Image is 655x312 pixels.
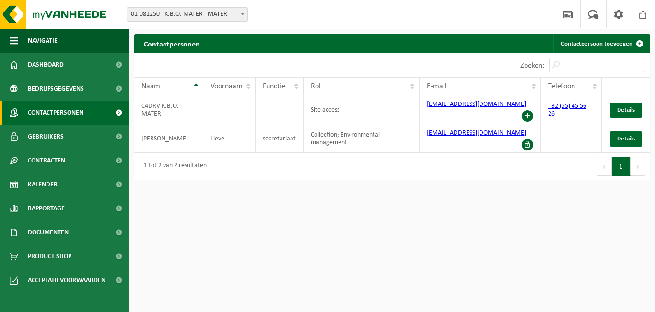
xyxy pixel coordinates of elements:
span: Gebruikers [28,125,64,149]
span: Naam [141,82,160,90]
a: Details [610,131,642,147]
a: Contactpersoon toevoegen [553,34,649,53]
span: 01-081250 - K.B.O.-MATER - MATER [127,8,247,21]
a: [EMAIL_ADDRESS][DOMAIN_NAME] [427,101,526,108]
span: Rapportage [28,196,65,220]
span: Details [617,136,635,142]
td: Lieve [203,124,255,153]
label: Zoeken: [520,62,544,69]
span: Voornaam [211,82,243,90]
span: Acceptatievoorwaarden [28,268,105,292]
span: Contracten [28,149,65,173]
span: Dashboard [28,53,64,77]
span: Telefoon [548,82,575,90]
span: Navigatie [28,29,58,53]
span: Contactpersonen [28,101,83,125]
a: +32 (55) 45 56 26 [548,103,586,117]
td: C4DRV K.B.O.-MATER [134,95,203,124]
button: Previous [597,157,612,176]
button: Next [631,157,645,176]
span: Rol [311,82,321,90]
span: 01-081250 - K.B.O.-MATER - MATER [127,7,248,22]
span: E-mail [427,82,447,90]
h2: Contactpersonen [134,34,210,53]
div: 1 tot 2 van 2 resultaten [139,158,207,175]
span: Functie [263,82,285,90]
span: Documenten [28,220,69,244]
a: Details [610,103,642,118]
td: Collection; Environmental management [304,124,420,153]
td: secretariaat [256,124,304,153]
span: Product Shop [28,244,71,268]
span: Kalender [28,173,58,196]
a: [EMAIL_ADDRESS][DOMAIN_NAME] [427,129,526,137]
span: Bedrijfsgegevens [28,77,84,101]
td: Site access [304,95,420,124]
span: Details [617,107,635,113]
button: 1 [612,157,631,176]
td: [PERSON_NAME] [134,124,203,153]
